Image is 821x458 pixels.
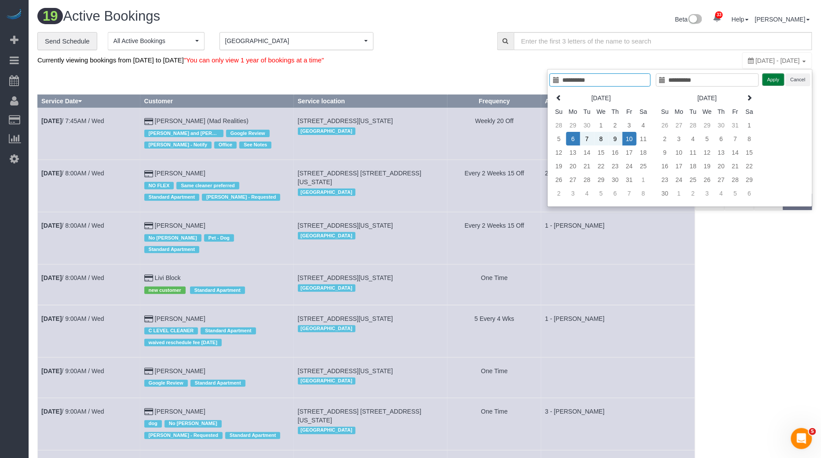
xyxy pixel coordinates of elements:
td: 9 [608,132,623,145]
a: Help [732,16,749,23]
td: Frequency [447,108,541,160]
th: Su [552,105,566,118]
span: [STREET_ADDRESS][US_STATE] [298,367,393,374]
div: Location [298,282,444,294]
a: Beta [675,16,703,23]
td: Assigned to [541,357,695,398]
a: [DATE]/ 9:00AM / Wed [41,408,104,415]
th: Service Date [38,95,141,108]
i: Credit Card Payment [144,275,153,281]
td: 26 [552,173,566,186]
td: Customer [140,160,294,212]
th: Tu [686,105,700,118]
td: 30 [608,173,623,186]
td: 10 [623,132,637,145]
a: [DATE]/ 9:00AM / Wed [41,315,104,322]
td: Service location [294,265,447,305]
td: 10 [672,145,686,159]
td: 29 [566,118,580,132]
a: Send Schedule [37,32,97,51]
span: [GEOGRAPHIC_DATA] [298,427,356,434]
span: C LEVEL CLEANER [144,327,198,334]
td: 17 [623,145,637,159]
th: Fr [623,105,637,118]
td: 24 [672,173,686,186]
td: 23 [658,173,672,186]
td: 29 [700,118,715,132]
div: You can only view 1 year of bookings [742,52,812,69]
td: 27 [715,173,729,186]
td: 23 [608,159,623,173]
td: 28 [580,173,594,186]
td: Assigned to [541,160,695,212]
td: 16 [608,145,623,159]
div: Location [298,186,444,198]
th: Mo [566,105,580,118]
td: Assigned to [541,265,695,305]
a: Livi Block [155,274,181,281]
a: [PERSON_NAME] [155,222,205,229]
td: Assigned to [541,212,695,265]
td: Customer [140,108,294,160]
img: New interface [688,14,702,25]
td: 8 [637,186,651,200]
td: 18 [637,145,651,159]
a: [DATE]/ 8:00AM / Wed [41,222,104,229]
span: Currently viewing bookings from [DATE] to [DATE] [37,56,324,64]
span: See Notes [239,142,271,149]
td: 28 [552,118,566,132]
td: 22 [594,159,608,173]
span: [STREET_ADDRESS][US_STATE] [298,315,393,322]
td: 6 [715,132,729,145]
td: 19 [700,159,715,173]
td: Assigned to [541,398,695,451]
td: Customer [140,357,294,398]
td: 31 [729,118,743,132]
iframe: Intercom live chat [791,428,812,449]
th: Su [658,105,672,118]
td: 2 [608,118,623,132]
td: 25 [686,173,700,186]
span: 5 [809,428,816,435]
td: 29 [594,173,608,186]
td: 6 [743,186,757,200]
td: 19 [552,159,566,173]
div: Location [298,323,444,334]
td: Customer [140,212,294,265]
span: [PERSON_NAME] - Requested [144,432,223,439]
td: 22 [743,159,757,173]
td: Customer [140,265,294,305]
td: 11 [637,132,651,145]
span: No [PERSON_NAME] [144,234,202,241]
a: [PERSON_NAME] [155,367,205,374]
span: waived reschedule fee [DATE] [144,339,222,346]
td: 21 [580,159,594,173]
b: [DATE] [41,408,62,415]
td: 11 [686,145,700,159]
span: [GEOGRAPHIC_DATA] [298,189,356,196]
span: [PERSON_NAME] - Notify [144,142,212,149]
td: Schedule date [38,305,141,357]
a: 33 [708,9,726,28]
span: [GEOGRAPHIC_DATA] [298,232,356,239]
button: Apply [762,73,784,86]
td: Customer [140,305,294,357]
td: Service location [294,305,447,357]
td: 2 [658,132,672,145]
td: 4 [637,118,651,132]
span: [STREET_ADDRESS] [STREET_ADDRESS][US_STATE] [298,408,421,424]
th: Th [608,105,623,118]
th: Fr [729,105,743,118]
span: [STREET_ADDRESS][US_STATE] [298,222,393,229]
span: Office [214,142,237,149]
td: 8 [594,132,608,145]
td: 27 [566,173,580,186]
td: 25 [637,159,651,173]
ol: Manhattan [220,32,374,50]
span: dog [144,420,162,427]
td: 3 [566,186,580,200]
td: 9 [658,145,672,159]
a: [PERSON_NAME] (Mad Realities) [155,117,249,124]
td: 3 [623,118,637,132]
td: 16 [658,159,672,173]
